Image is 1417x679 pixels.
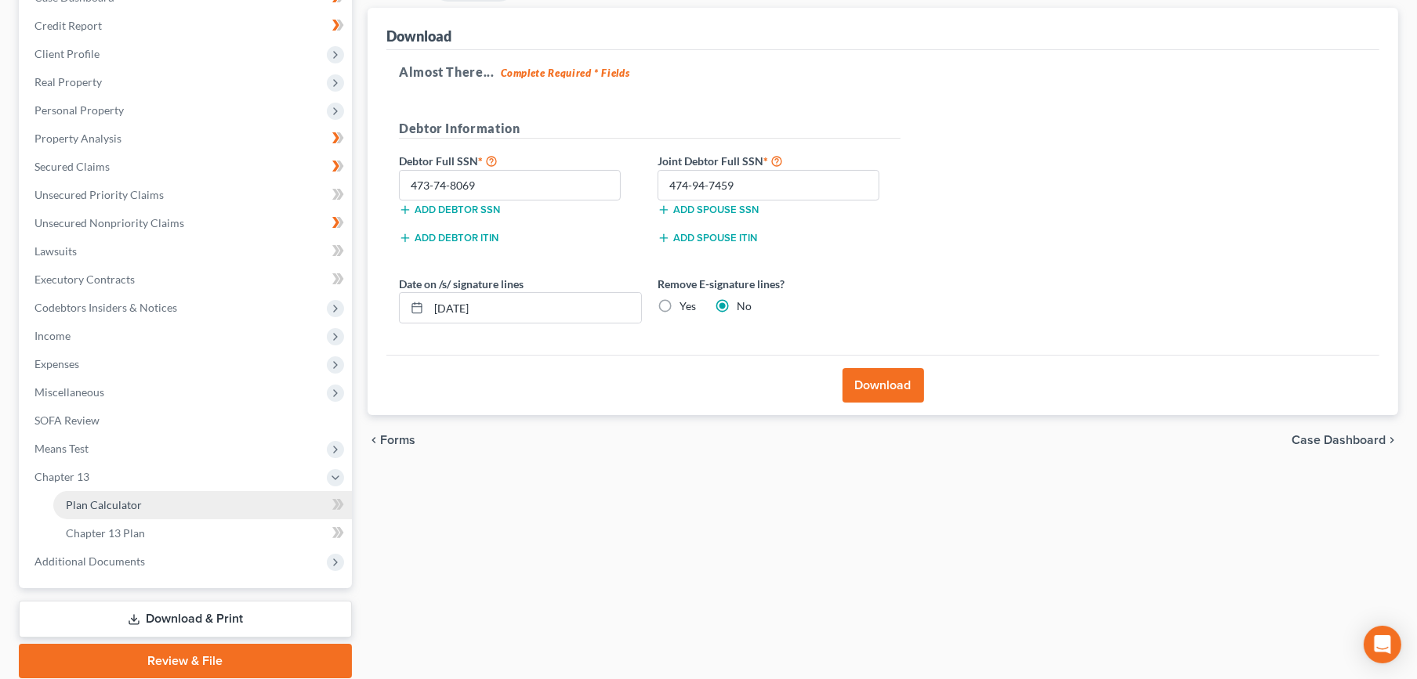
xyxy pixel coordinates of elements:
[53,519,352,547] a: Chapter 13 Plan
[34,273,135,286] span: Executory Contracts
[22,125,352,153] a: Property Analysis
[34,554,145,568] span: Additional Documents
[399,276,524,292] label: Date on /s/ signature lines
[34,414,100,427] span: SOFA Review
[22,237,352,265] a: Lawsuits
[1386,434,1398,446] i: chevron_right
[1292,434,1386,446] span: Case Dashboard
[501,67,630,79] strong: Complete Required * Fields
[34,47,100,60] span: Client Profile
[22,406,352,435] a: SOFA Review
[368,434,380,446] i: chevron_left
[22,12,352,40] a: Credit Report
[66,498,142,511] span: Plan Calculator
[19,601,352,637] a: Download & Print
[34,385,104,399] span: Miscellaneous
[34,188,164,201] span: Unsecured Priority Claims
[391,151,650,170] label: Debtor Full SSN
[658,276,901,292] label: Remove E-signature lines?
[843,368,924,403] button: Download
[399,63,1367,81] h5: Almost There...
[34,216,184,229] span: Unsecured Nonpriority Claims
[386,27,451,45] div: Download
[399,204,500,216] button: Add debtor SSN
[1292,434,1398,446] a: Case Dashboard chevron_right
[34,75,102,88] span: Real Property
[658,170,879,201] input: XXX-XX-XXXX
[34,470,89,483] span: Chapter 13
[737,298,752,314] label: No
[34,160,110,173] span: Secured Claims
[380,434,415,446] span: Forms
[1364,626,1401,663] div: Open Intercom Messenger
[34,301,177,314] span: Codebtors Insiders & Notices
[22,153,352,181] a: Secured Claims
[22,209,352,237] a: Unsecured Nonpriority Claims
[34,357,79,370] span: Expenses
[34,244,77,258] span: Lawsuits
[658,232,757,244] button: Add spouse ITIN
[34,19,102,32] span: Credit Report
[680,298,696,314] label: Yes
[53,491,352,519] a: Plan Calculator
[19,644,352,678] a: Review & File
[399,170,621,201] input: XXX-XX-XXXX
[34,442,89,455] span: Means Test
[399,119,901,139] h5: Debtor Information
[658,204,759,216] button: Add spouse SSN
[34,132,121,145] span: Property Analysis
[368,434,437,446] button: chevron_left Forms
[650,151,908,170] label: Joint Debtor Full SSN
[22,181,352,209] a: Unsecured Priority Claims
[66,526,145,540] span: Chapter 13 Plan
[429,293,641,323] input: MM/DD/YYYY
[34,329,71,342] span: Income
[22,265,352,294] a: Executory Contracts
[399,232,498,244] button: Add debtor ITIN
[34,103,124,117] span: Personal Property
